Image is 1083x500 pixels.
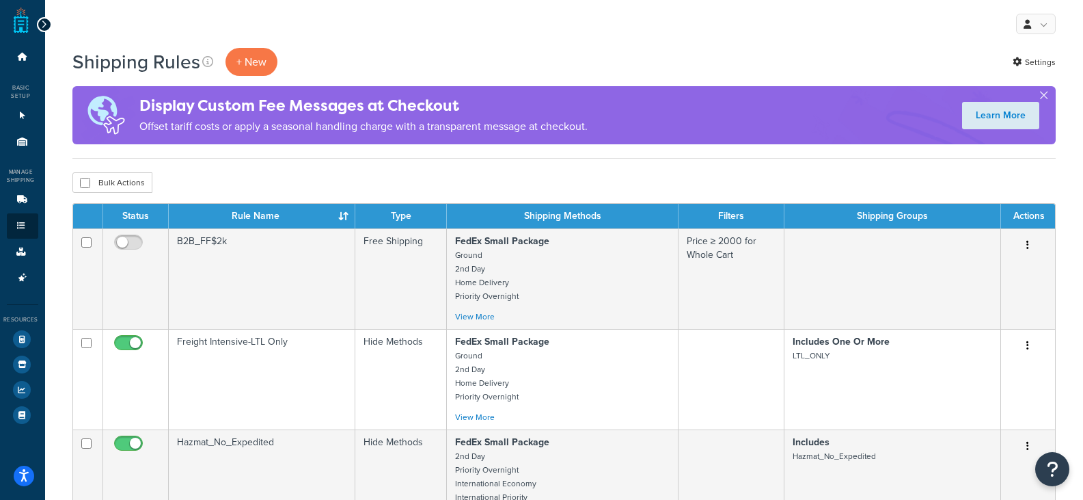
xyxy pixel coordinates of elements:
[455,249,519,302] small: Ground 2nd Day Home Delivery Priority Overnight
[7,213,38,239] li: Shipping Rules
[139,94,588,117] h4: Display Custom Fee Messages at Checkout
[447,204,678,228] th: Shipping Methods
[355,204,448,228] th: Type
[962,102,1039,129] a: Learn More
[355,228,448,329] td: Free Shipping
[7,265,38,291] li: Advanced Features
[784,204,1001,228] th: Shipping Groups
[169,228,355,329] td: B2B_FF$2k
[1013,53,1056,72] a: Settings
[103,204,169,228] th: Status
[678,228,784,329] td: Price ≥ 2000 for Whole Cart
[7,129,38,155] li: Origins
[14,7,29,34] a: ShipperHQ Home
[793,450,876,462] small: Hazmat_No_Expedited
[455,334,549,349] strong: FedEx Small Package
[455,350,519,403] small: Ground 2nd Day Home Delivery Priority Overnight
[1035,452,1069,486] button: Open Resource Center
[793,350,830,362] small: LTL_ONLY
[7,403,38,427] li: Help Docs
[169,329,355,430] td: Freight Intensive-LTL Only
[7,103,38,129] li: Websites
[7,44,38,70] li: Dashboard
[355,329,448,430] td: Hide Methods
[793,334,890,349] strong: Includes One Or More
[7,352,38,377] li: Marketplace
[455,234,549,248] strong: FedEx Small Package
[793,435,830,449] strong: Includes
[72,86,139,144] img: duties-banner-06bc72dcb5fe05cb3f9472aba00be2ae8eb53ab6f0d8bb03d382ba314ac3c341.png
[455,435,549,449] strong: FedEx Small Package
[7,187,38,213] li: Carriers
[455,411,495,423] a: View More
[169,204,355,228] th: Rule Name : activate to sort column ascending
[7,239,38,265] li: Boxes
[139,117,588,136] p: Offset tariff costs or apply a seasonal handling charge with a transparent message at checkout.
[1001,204,1055,228] th: Actions
[7,378,38,402] li: Analytics
[7,327,38,352] li: Test Your Rates
[72,49,200,75] h1: Shipping Rules
[678,204,784,228] th: Filters
[455,311,495,323] a: View More
[72,172,152,193] button: Bulk Actions
[225,48,277,76] p: + New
